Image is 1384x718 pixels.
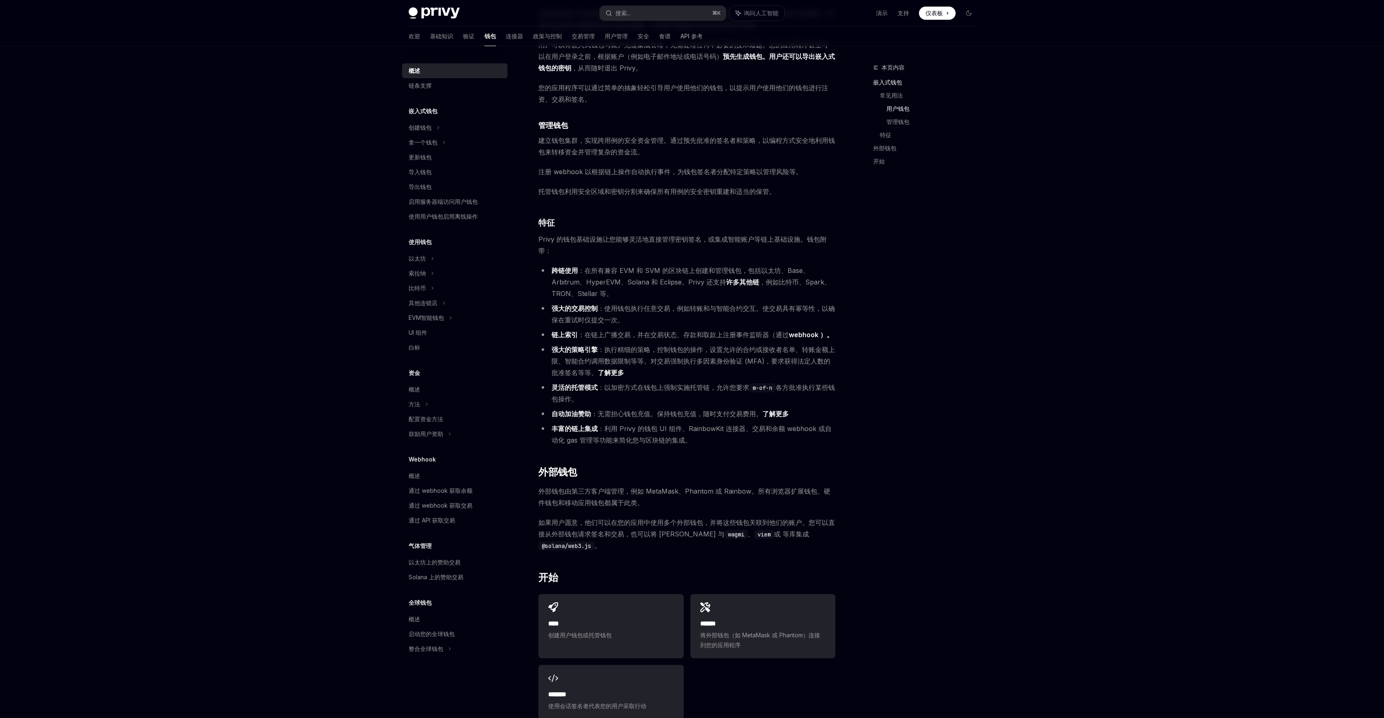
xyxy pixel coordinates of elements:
[880,89,982,102] a: 常见用法
[409,183,432,190] font: 导出钱包
[659,26,671,46] a: 食谱
[873,158,885,165] font: 开始
[538,487,830,507] font: 外部钱包由第三方客户端管理，例如 MetaMask、Phantom 或 Rainbow。所有浏览器扩展钱包、硬件钱包和移动应用钱包都属于此类。
[409,456,436,463] font: Webhook
[533,33,562,40] font: 政策与控制
[409,270,426,277] font: 索拉纳
[873,76,982,89] a: 嵌入式钱包
[409,124,432,131] font: 创建钱包
[552,304,835,324] font: ：使用钱包执行任意交易，例如转账和与智能合约交互。使交易具有幂等性，以确保在重试时仅提交一次。
[880,131,891,138] font: 特征
[402,325,507,340] a: UI 组件
[880,92,903,99] font: 常见用法
[409,26,420,46] a: 欢迎
[886,118,909,125] font: 管理钱包
[725,530,748,539] code: wagmi
[402,498,507,513] a: 通过 webhook 获取交易
[538,84,828,103] font: 您的应用程序可以通过简单的抽象轻松引导用户使用他们的钱包，以提示用户使用他们的钱包进行注资、交易和签名。
[712,10,717,16] font: ⌘
[638,33,649,40] font: 安全
[409,238,432,245] font: 使用钱包
[600,6,726,21] button: 搜索...⌘K
[605,33,628,40] font: 用户管理
[402,513,507,528] a: 通过 API 获取交易
[886,115,982,128] a: 管理钱包
[552,410,591,418] font: 自动加油赞助
[402,627,507,641] a: 启动您的全球钱包
[552,345,835,377] font: ：执行精细的策略，控制钱包的操作，设置允许的合约或接收者名单、转账金额上限、智能合约调用数据限制等等。对交易强制执行多因素身份验证 (MFA)，要求获得法定人数的批准签名等等。
[726,278,759,286] font: 许多其他链
[744,9,778,16] font: 询问人工智能
[762,410,789,418] a: 了解更多
[873,142,982,155] a: 外部钱包
[919,7,956,20] a: 仪表板
[538,218,554,228] font: 特征
[552,304,598,312] font: 强大的交易控制
[538,466,577,478] font: 外部钱包
[402,412,507,427] a: 配置资金方法
[538,541,594,550] code: @solana/web3.js
[659,33,671,40] font: 食谱
[409,329,427,336] font: UI 组件
[538,136,835,156] font: 建立钱包集群，实现跨用例的安全资金管理。通过预先批准的签名者和策略，以编程方式安全地利用钱包来转移资金并管理复杂的资金流。
[409,487,472,494] font: 通过 webhook 获取余额
[538,235,827,255] font: Privy 的钱包基础设施让您能够灵活地直接管理密钥签名，或集成智能账户等链上基础设施。钱包附带：
[886,105,909,112] font: 用户钱包
[402,194,507,209] a: 启用服务器端访问用户钱包
[409,472,420,479] font: 概述
[409,7,460,19] img: 深色标志
[409,344,420,351] font: 白标
[552,331,578,339] font: 链上索引
[898,9,909,16] font: 支持
[484,26,496,46] a: 钱包
[533,26,562,46] a: 政策与控制
[409,168,432,175] font: 导入钱包
[402,612,507,627] a: 概述
[538,168,802,176] font: 注册 webhook 以根据链上操作自动执行事件，为钱包签名者分配特定策略以管理风险等。
[484,33,496,40] font: 钱包
[680,33,703,40] font: API 参考
[723,331,789,339] font: 注册事件监听器（通过
[881,64,905,71] font: 本页内容
[717,10,721,16] font: K
[402,63,507,78] a: 概述
[430,33,453,40] font: 基础知识
[402,570,507,585] a: Solana 上的赞助交易
[402,179,507,194] a: 导出钱包
[409,299,437,306] font: 其他连锁店
[873,145,896,152] font: 外部钱包
[402,555,507,570] a: 以太坊上的赞助交易
[552,424,832,444] font: ：利用 Privy 的钱包 UI 组件、RainbowKit 连接器、交易和余额 webhook 或自动化 gas 管理等功能来简化您与区块链的集成。
[873,79,902,86] font: 嵌入式钱包
[552,266,809,286] font: ：在所有兼容 EVM 和 SVM 的区块链上创建和管理钱包，包括以太坊、Base、Arbitrum、HyperEVM、Solana 和 Eclipse。Privy 还支持
[402,78,507,93] a: 链条支撑
[591,410,762,418] font: ：无需担心钱包充值。保持钱包充值，随时支付交易费用。
[402,483,507,498] a: 通过 webhook 获取余额
[680,26,703,46] a: API 参考
[409,82,432,89] font: 链条支撑
[598,368,624,377] a: 了解更多
[409,415,443,422] font: 配置资金方法
[409,33,420,40] font: 欢迎
[578,331,723,339] font: ：在链上广播交易，并在交易状态、存款和取款上
[409,615,420,622] font: 概述
[506,26,523,46] a: 连接器
[572,33,595,40] font: 交易管理
[409,630,455,637] font: 启动您的全球钱包
[409,284,426,291] font: 比特币
[409,255,426,262] font: 以太坊
[463,33,475,40] font: 验证
[409,645,443,652] font: 整合全球钱包
[749,383,776,392] code: m-of-n
[409,67,420,74] font: 概述
[552,383,598,392] font: 灵活的托管模式
[538,518,835,538] font: 如果用户愿意，他们可以在您的应用中使用多个外部钱包，并将这些钱包关联到他们的账户。您可以直接从外部钱包请求签名和交易，也可以将 [PERSON_NAME] 与
[409,401,420,408] font: 方法
[552,424,598,433] font: 丰富的链上集成
[548,632,612,639] font: 创建用户钱包或托管钱包
[572,26,595,46] a: 交易管理
[506,33,523,40] font: 连接器
[723,52,802,61] font: 预先生成钱包。用户还可以
[402,209,507,224] a: 使用用户钱包启用离线操作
